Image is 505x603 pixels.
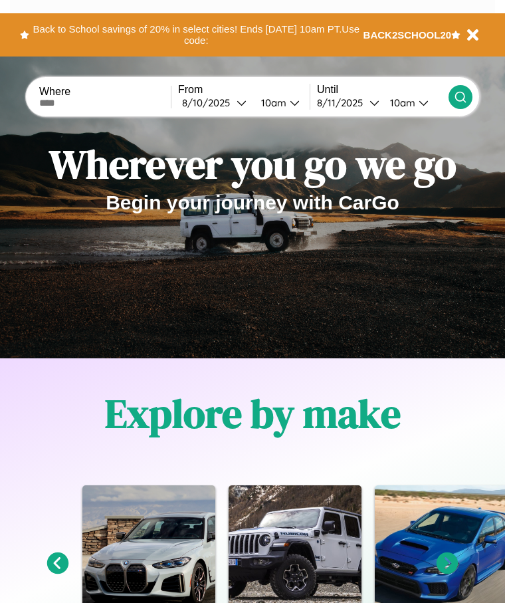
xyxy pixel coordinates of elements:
h1: Explore by make [105,386,401,441]
div: 8 / 11 / 2025 [317,96,369,109]
label: Until [317,84,449,96]
button: 10am [251,96,310,110]
button: 8/10/2025 [178,96,251,110]
div: 8 / 10 / 2025 [182,96,237,109]
label: From [178,84,310,96]
b: BACK2SCHOOL20 [363,29,452,41]
button: Back to School savings of 20% in select cities! Ends [DATE] 10am PT.Use code: [29,20,363,50]
button: 10am [379,96,449,110]
label: Where [39,86,171,98]
div: 10am [254,96,290,109]
div: 10am [383,96,419,109]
